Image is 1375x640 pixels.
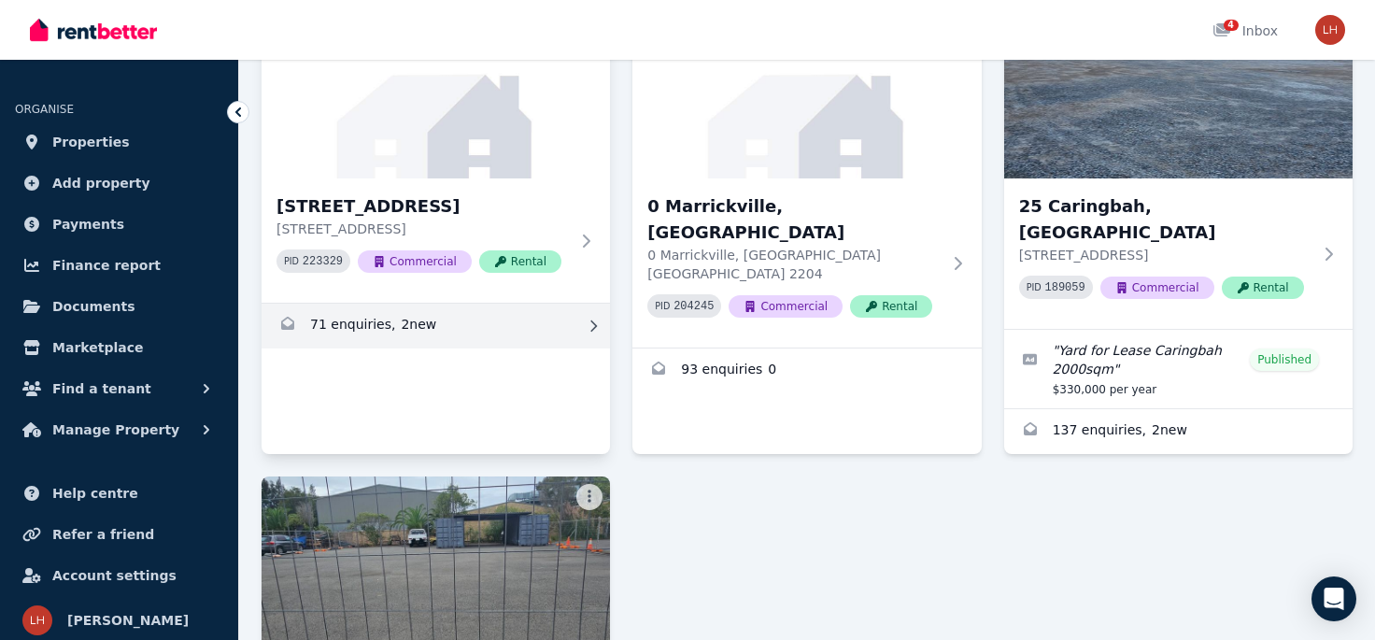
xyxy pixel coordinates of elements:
[303,255,343,268] code: 223329
[52,336,143,359] span: Marketplace
[15,206,223,243] a: Payments
[729,295,843,318] span: Commercial
[284,256,299,266] small: PID
[276,220,569,238] p: [STREET_ADDRESS]
[15,123,223,161] a: Properties
[22,605,52,635] img: LINDA HAMAMDJIAN
[52,254,161,277] span: Finance report
[52,172,150,194] span: Add property
[632,348,981,393] a: Enquiries for 0 Marrickville, Marrickville
[358,250,472,273] span: Commercial
[1045,281,1085,294] code: 189059
[1004,409,1353,454] a: Enquiries for 25 Caringbah, Caringbah
[1019,246,1311,264] p: [STREET_ADDRESS]
[262,304,610,348] a: Enquiries for 0 Bermill Street, Rockdale
[52,131,130,153] span: Properties
[15,329,223,366] a: Marketplace
[1212,21,1278,40] div: Inbox
[576,484,602,510] button: More options
[1027,282,1042,292] small: PID
[15,247,223,284] a: Finance report
[673,300,714,313] code: 204245
[52,377,151,400] span: Find a tenant
[15,516,223,553] a: Refer a friend
[647,193,940,246] h3: 0 Marrickville, [GEOGRAPHIC_DATA]
[52,295,135,318] span: Documents
[15,557,223,594] a: Account settings
[1019,193,1311,246] h3: 25 Caringbah, [GEOGRAPHIC_DATA]
[15,288,223,325] a: Documents
[52,419,179,441] span: Manage Property
[850,295,932,318] span: Rental
[655,301,670,311] small: PID
[52,523,154,546] span: Refer a friend
[479,250,561,273] span: Rental
[52,213,124,235] span: Payments
[15,475,223,512] a: Help centre
[1311,576,1356,621] div: Open Intercom Messenger
[276,193,569,220] h3: [STREET_ADDRESS]
[1224,20,1239,31] span: 4
[1100,277,1214,299] span: Commercial
[1222,277,1304,299] span: Rental
[15,411,223,448] button: Manage Property
[647,246,940,283] p: 0 Marrickville, [GEOGRAPHIC_DATA] [GEOGRAPHIC_DATA] 2204
[15,370,223,407] button: Find a tenant
[1004,330,1353,408] a: Edit listing: Yard for Lease Caringbah 2000sqm
[52,564,177,587] span: Account settings
[52,482,138,505] span: Help centre
[67,609,189,632] span: [PERSON_NAME]
[15,103,74,116] span: ORGANISE
[1315,15,1345,45] img: LINDA HAMAMDJIAN
[30,16,157,44] img: RentBetter
[15,164,223,202] a: Add property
